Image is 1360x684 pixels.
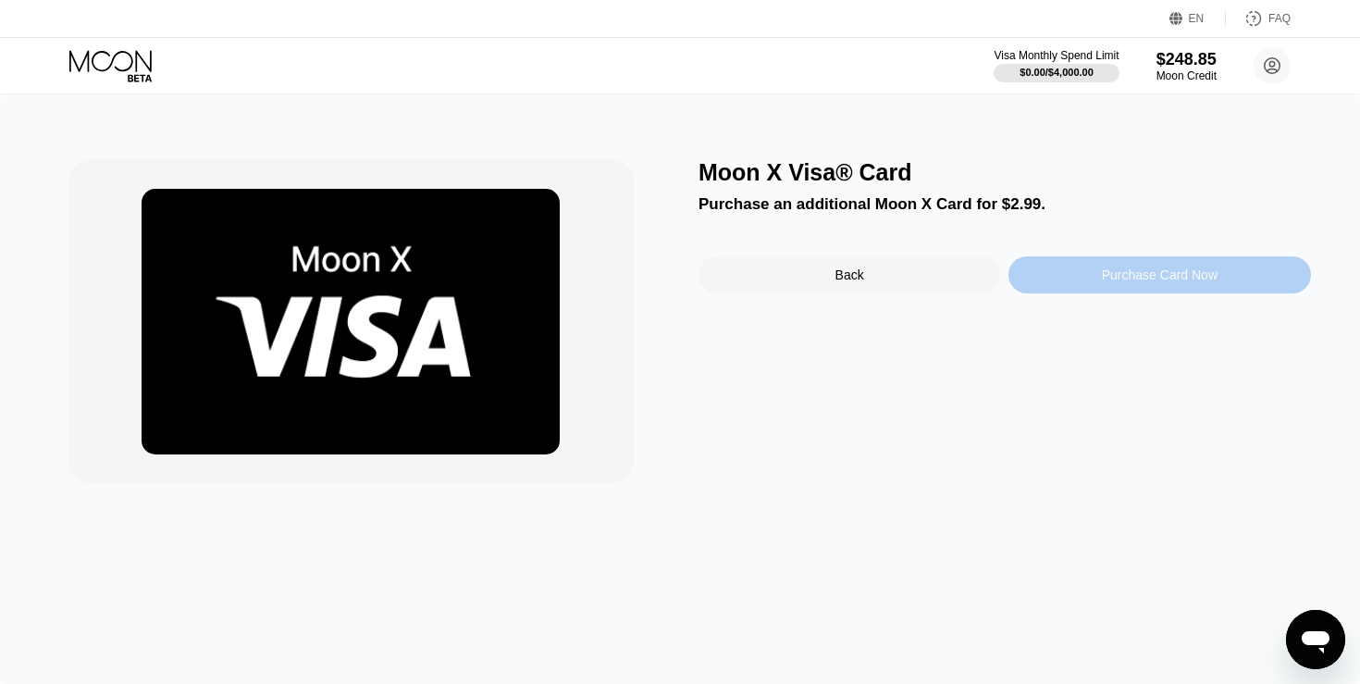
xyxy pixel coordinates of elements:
div: EN [1169,9,1226,28]
div: FAQ [1226,9,1291,28]
div: Visa Monthly Spend Limit [994,49,1119,62]
div: Back [835,267,864,282]
div: Visa Monthly Spend Limit$0.00/$4,000.00 [994,49,1119,82]
div: Purchase Card Now [1008,256,1310,293]
div: $0.00 / $4,000.00 [1020,67,1094,78]
div: Purchase an additional Moon X Card for $2.99. [699,195,1311,214]
div: Moon X Visa® Card [699,159,1311,186]
div: FAQ [1268,12,1291,25]
div: $248.85 [1156,50,1217,69]
div: Moon Credit [1156,69,1217,82]
iframe: Button to launch messaging window [1286,610,1345,669]
div: Back [699,256,1000,293]
div: EN [1189,12,1205,25]
div: $248.85Moon Credit [1156,50,1217,82]
div: Purchase Card Now [1102,267,1218,282]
